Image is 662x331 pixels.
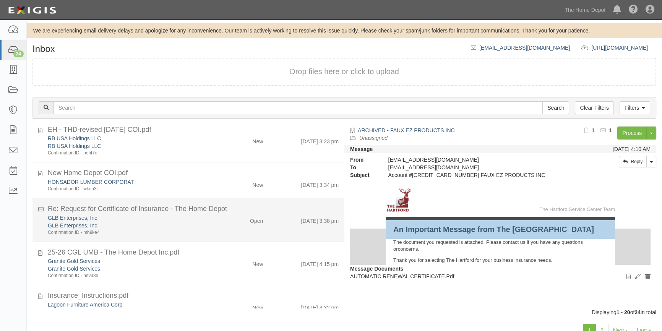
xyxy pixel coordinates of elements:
[48,265,213,273] div: Granite Gold Services
[301,135,339,145] div: [DATE] 3:23 pm
[48,302,122,308] a: Lagoon Furniture America Corp
[48,186,213,192] div: Confirmation ID - wkeh3r
[13,50,24,57] div: 24
[344,164,383,171] strong: To
[350,273,651,280] p: AUTOMATIC RENEWAL CERTIFICATE.Pdf
[48,178,213,186] div: HONSADOR LUMBER CORPORAT
[479,45,570,51] a: [EMAIL_ADDRESS][DOMAIN_NAME]
[252,178,263,189] div: New
[48,204,339,214] div: Re: Request for Certificate of Insurance - The Home Depot
[393,239,607,253] td: The document you requested is attached. Please contact us if you have any questions orconcerns.
[301,301,339,312] div: [DATE] 4:32 pm
[609,127,612,133] b: 1
[412,206,615,213] td: The Hartford Service Center Team
[290,66,399,77] button: Drop files here or click to upload
[613,145,651,153] div: [DATE] 4:10 AM
[344,156,383,164] strong: From
[48,301,213,308] div: Lagoon Furniture America Corp
[48,266,100,272] a: Granite Gold Services
[48,229,213,236] div: Confirmation ID - mh9ke4
[393,224,607,235] td: An Important Message from The [GEOGRAPHIC_DATA]
[575,101,613,114] a: Clear Filters
[350,266,403,272] strong: Message Documents
[619,156,647,167] a: Reply
[27,308,662,316] div: Displaying of in total
[617,127,647,140] a: Process
[591,45,656,51] a: [URL][DOMAIN_NAME]
[48,248,339,258] div: 25-26 CGL UMB - The Home Depot Inc.pdf
[32,44,55,54] h1: Inbox
[383,156,573,164] div: [EMAIL_ADDRESS][DOMAIN_NAME]
[252,301,263,312] div: New
[393,257,607,264] td: Thank you for selecting The Hartford for your business insurance needs.
[48,215,97,221] a: GLB Enterprises, Inc
[383,164,573,171] div: party-tmphnn@sbainsurance.homedepot.com
[250,214,263,225] div: Open
[48,125,339,135] div: EH - THD-revised 8.13.25 COI.pdf
[626,274,631,279] i: View
[54,101,543,114] input: Search
[301,214,339,225] div: [DATE] 3:38 pm
[386,187,412,213] img: The Hartford
[48,222,97,229] a: GLB Enterprises, Inc
[48,168,339,178] div: New Home Depot COI.pdf
[645,274,651,279] i: Archive document
[27,27,662,34] div: We are experiencing email delivery delays and apologize for any inconvenience. Our team is active...
[48,291,339,301] div: Insurance_Instructions.pdf
[359,135,388,141] a: Unassigned
[48,143,101,149] a: RB USA Holdings LLC
[617,309,630,315] b: 1 - 20
[48,273,213,279] div: Confirmation ID - hnv33e
[6,3,58,17] img: logo-5460c22ac91f19d4615b14bd174203de0afe785f0fc80cf4dbbc73dc1793850b.png
[629,5,638,15] i: Help Center - Complianz
[634,309,641,315] b: 24
[252,257,263,268] div: New
[48,179,134,185] a: HONSADOR LUMBER CORPORAT
[561,2,609,18] a: The Home Depot
[252,135,263,145] div: New
[48,135,213,142] div: RB USA Holdings LLC
[48,150,213,156] div: Confirmation ID - pehf7e
[48,142,213,150] div: RB USA Holdings LLC
[358,127,455,133] a: ARCHIVED - FAUX EZ PRODUCTS INC
[350,146,373,152] strong: Message
[301,257,339,268] div: [DATE] 4:15 pm
[301,178,339,189] div: [DATE] 3:34 pm
[635,274,641,279] i: Edit document
[620,101,650,114] a: Filters
[48,258,100,264] a: Granite Gold Services
[542,101,569,114] input: Search
[48,135,101,141] a: RB USA Holdings LLC
[344,171,383,179] strong: Subject
[592,127,595,133] b: 1
[383,171,573,179] div: Account #100000002219607 FAUX EZ PRODUCTS INC
[48,257,213,265] div: Granite Gold Services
